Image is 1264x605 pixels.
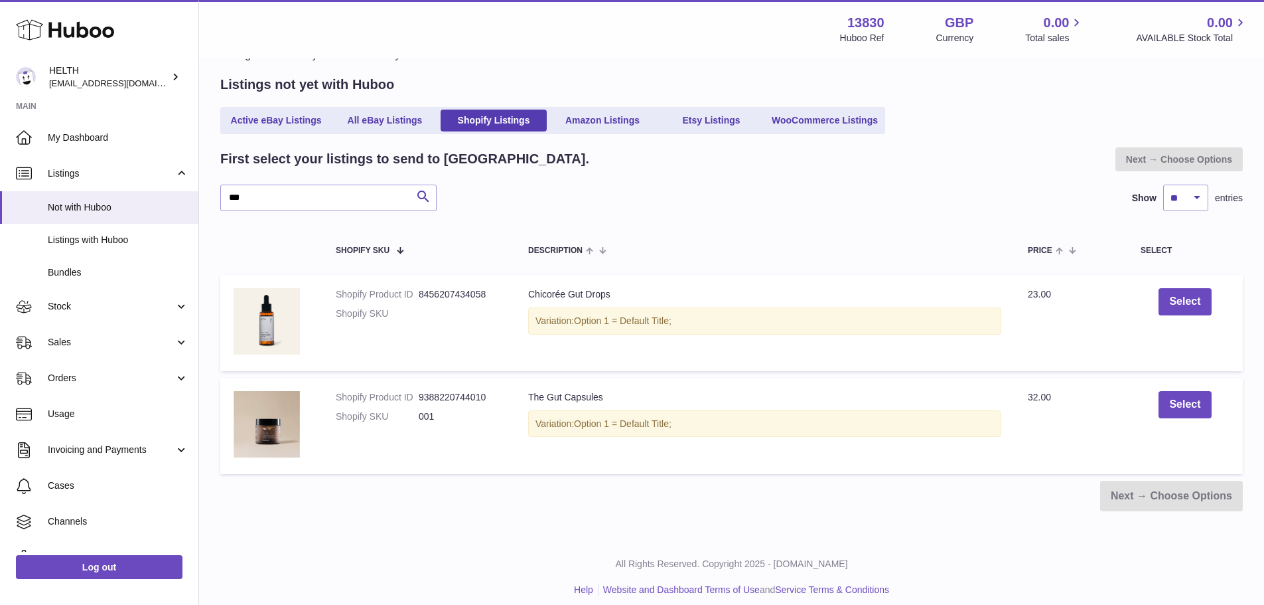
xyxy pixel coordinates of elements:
a: All eBay Listings [332,110,438,131]
img: The_Gut_Capsules_-_HELTH_good.png [234,391,300,458]
h2: First select your listings to send to [GEOGRAPHIC_DATA]. [220,150,589,168]
img: C1_fc7c2775-ed0a-44dd-b31e-fc733c939745.jpg [234,288,300,355]
a: WooCommerce Listings [767,110,882,131]
span: Channels [48,515,188,528]
strong: 13830 [847,14,884,32]
span: 0.00 [1044,14,1070,32]
dt: Shopify SKU [336,410,419,423]
a: Service Terms & Conditions [775,584,889,595]
span: 23.00 [1028,289,1051,300]
dd: 001 [419,410,502,423]
span: Shopify SKU [336,246,389,255]
span: 32.00 [1028,392,1051,402]
dt: Shopify Product ID [336,391,419,404]
a: Shopify Listings [441,110,547,131]
span: Price [1028,246,1052,255]
span: Option 1 = Default Title; [574,315,671,326]
span: Cases [48,479,188,492]
span: Option 1 = Default Title; [574,418,671,429]
span: [EMAIL_ADDRESS][DOMAIN_NAME] [49,78,195,88]
span: 0.00 [1207,14,1233,32]
span: Invoicing and Payments [48,444,175,456]
button: Select [1159,391,1211,418]
div: HELTH [49,64,169,90]
div: Variation: [528,307,1001,335]
a: Active eBay Listings [223,110,329,131]
h2: Listings not yet with Huboo [220,76,394,94]
span: My Dashboard [48,131,188,144]
span: Description [528,246,583,255]
span: Total sales [1025,32,1084,44]
p: All Rights Reserved. Copyright 2025 - [DOMAIN_NAME] [210,558,1253,570]
div: Huboo Ref [840,32,884,44]
img: internalAdmin-13830@internal.huboo.com [16,67,36,87]
dt: Shopify SKU [336,307,419,320]
span: Not with Huboo [48,201,188,214]
span: Orders [48,372,175,385]
span: Settings [48,551,188,564]
span: Sales [48,336,175,349]
button: Select [1159,288,1211,315]
span: Bundles [48,266,188,279]
a: Help [574,584,593,595]
span: Usage [48,408,188,420]
div: Select [1141,246,1229,255]
div: The Gut Capsules [528,391,1001,404]
a: 0.00 Total sales [1025,14,1084,44]
div: Variation: [528,410,1001,438]
dd: 8456207434058 [419,288,502,301]
li: and [598,584,889,596]
a: Log out [16,555,182,579]
a: Amazon Listings [549,110,656,131]
span: Listings [48,167,175,180]
strong: GBP [945,14,973,32]
label: Show [1132,192,1157,205]
a: Etsy Listings [658,110,764,131]
dt: Shopify Product ID [336,288,419,301]
span: Listings with Huboo [48,234,188,246]
a: Website and Dashboard Terms of Use [603,584,760,595]
a: 0.00 AVAILABLE Stock Total [1136,14,1248,44]
div: Chicorée Gut Drops [528,288,1001,301]
span: Stock [48,300,175,313]
span: entries [1215,192,1243,205]
span: AVAILABLE Stock Total [1136,32,1248,44]
div: Currency [936,32,974,44]
dd: 9388220744010 [419,391,502,404]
